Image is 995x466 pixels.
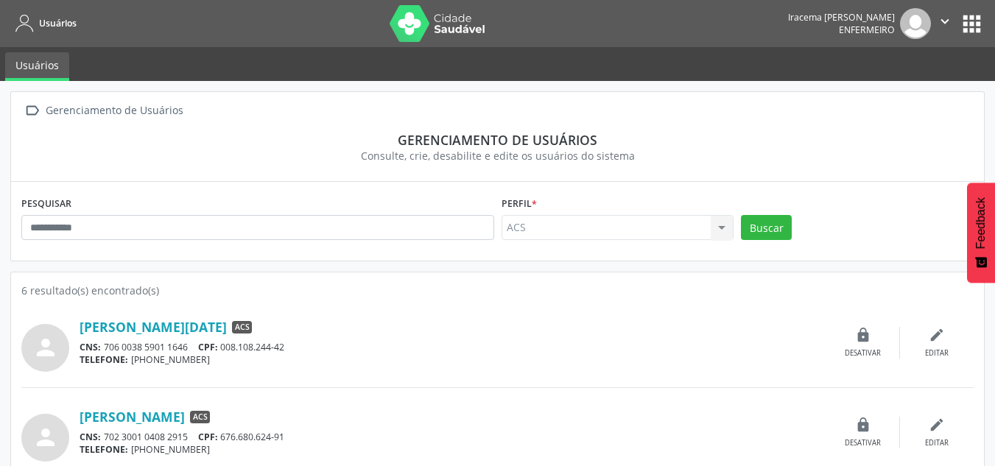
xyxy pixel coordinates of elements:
[21,100,43,121] i: 
[845,438,881,448] div: Desativar
[959,11,985,37] button: apps
[80,341,826,353] div: 706 0038 5901 1646 008.108.244-42
[80,353,826,366] div: [PHONE_NUMBER]
[80,443,826,456] div: [PHONE_NUMBER]
[10,11,77,35] a: Usuários
[974,197,988,249] span: Feedback
[21,283,974,298] div: 6 resultado(s) encontrado(s)
[80,431,826,443] div: 702 3001 0408 2915 676.680.624-91
[925,348,949,359] div: Editar
[741,215,792,240] button: Buscar
[198,341,218,353] span: CPF:
[32,132,963,148] div: Gerenciamento de usuários
[845,348,881,359] div: Desativar
[931,8,959,39] button: 
[198,431,218,443] span: CPF:
[190,411,210,424] span: ACS
[855,417,871,433] i: lock
[80,431,101,443] span: CNS:
[80,443,128,456] span: TELEFONE:
[32,334,59,361] i: person
[21,192,71,215] label: PESQUISAR
[32,148,963,163] div: Consulte, crie, desabilite e edite os usuários do sistema
[839,24,895,36] span: Enfermeiro
[929,327,945,343] i: edit
[80,409,185,425] a: [PERSON_NAME]
[232,321,252,334] span: ACS
[80,341,101,353] span: CNS:
[900,8,931,39] img: img
[788,11,895,24] div: Iracema [PERSON_NAME]
[43,100,186,121] div: Gerenciamento de Usuários
[80,319,227,335] a: [PERSON_NAME][DATE]
[855,327,871,343] i: lock
[80,353,128,366] span: TELEFONE:
[502,192,537,215] label: Perfil
[967,183,995,283] button: Feedback - Mostrar pesquisa
[925,438,949,448] div: Editar
[39,17,77,29] span: Usuários
[937,13,953,29] i: 
[929,417,945,433] i: edit
[21,100,186,121] a:  Gerenciamento de Usuários
[5,52,69,81] a: Usuários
